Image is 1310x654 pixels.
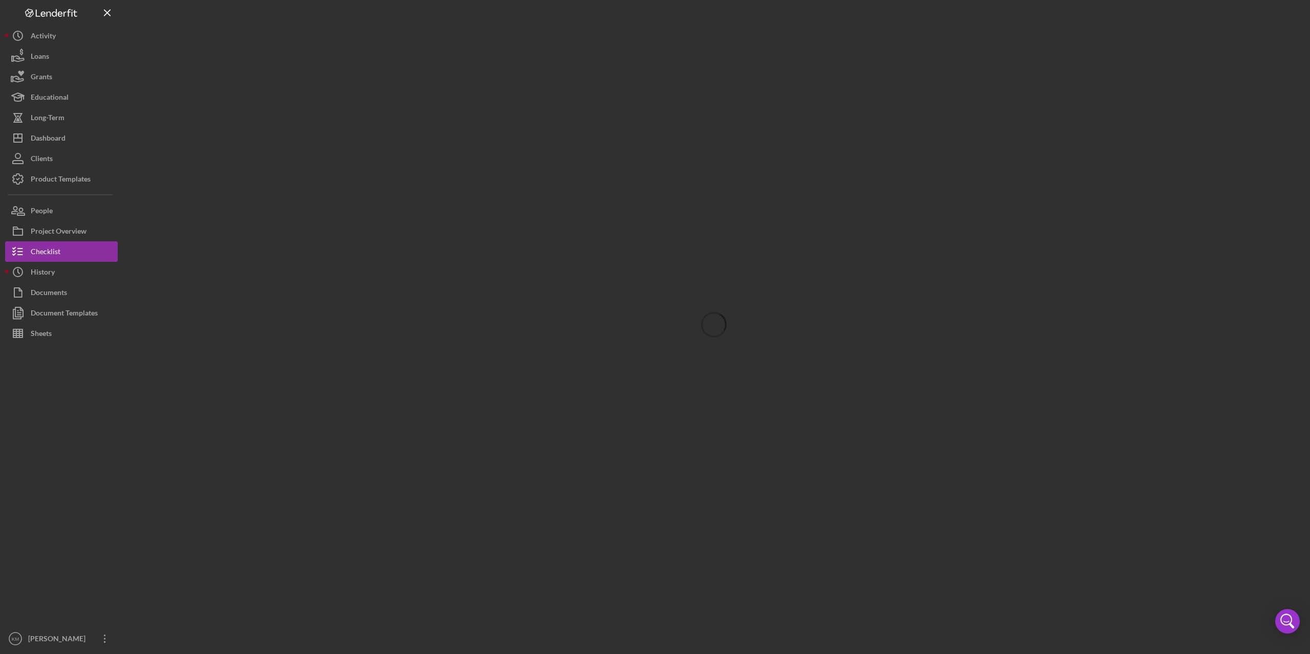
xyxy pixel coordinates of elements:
button: Loans [5,46,118,66]
div: Product Templates [31,169,91,192]
div: Activity [31,26,56,49]
button: People [5,200,118,221]
button: Activity [5,26,118,46]
div: Dashboard [31,128,65,151]
div: Grants [31,66,52,89]
div: Sheets [31,323,52,346]
button: Document Templates [5,303,118,323]
button: KM[PERSON_NAME] [5,628,118,649]
div: Documents [31,282,67,305]
div: Checklist [31,241,60,264]
div: Long-Term [31,107,64,130]
div: Open Intercom Messenger [1275,609,1300,634]
div: Document Templates [31,303,98,326]
button: Documents [5,282,118,303]
div: History [31,262,55,285]
button: Checklist [5,241,118,262]
button: Clients [5,148,118,169]
button: Long-Term [5,107,118,128]
button: Sheets [5,323,118,344]
button: Grants [5,66,118,87]
div: Loans [31,46,49,69]
button: Project Overview [5,221,118,241]
text: KM [12,636,19,642]
div: Project Overview [31,221,86,244]
button: History [5,262,118,282]
div: People [31,200,53,223]
div: [PERSON_NAME] [26,628,92,651]
button: Educational [5,87,118,107]
div: Educational [31,87,69,110]
div: Clients [31,148,53,171]
button: Dashboard [5,128,118,148]
button: Product Templates [5,169,118,189]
